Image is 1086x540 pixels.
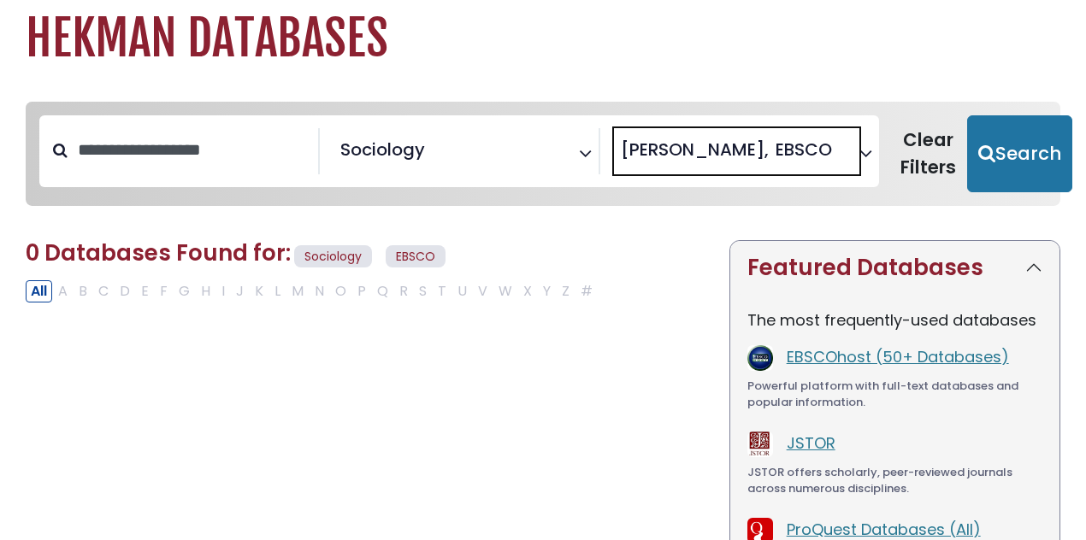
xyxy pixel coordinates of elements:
div: Powerful platform with full-text databases and popular information. [747,378,1042,411]
a: EBSCOhost (50+ Databases) [787,346,1009,367]
button: Featured Databases [730,241,1059,295]
button: Clear Filters [889,115,967,192]
p: The most frequently-used databases [747,308,1042,332]
button: Submit for Search Results [967,115,1072,192]
li: Adam Matthew [614,137,769,162]
div: JSTOR offers scholarly, peer-reviewed journals across numerous disciplines. [747,464,1042,497]
h1: Hekman Databases [26,10,1060,67]
span: EBSCO [776,137,832,162]
span: EBSCO [386,245,446,268]
span: Sociology [294,245,372,268]
button: All [26,280,52,302]
textarea: Search [835,146,847,164]
li: Sociology [333,137,425,162]
nav: Search filters [26,102,1060,206]
span: [PERSON_NAME] [621,137,769,162]
textarea: Search [428,146,440,164]
span: 0 Databases Found for: [26,238,291,268]
a: JSTOR [787,432,835,454]
input: Search database by title or keyword [68,136,318,164]
li: EBSCO [769,137,832,162]
div: Alpha-list to filter by first letter of database name [26,279,599,301]
a: ProQuest Databases (All) [787,519,981,540]
span: Sociology [340,137,425,162]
